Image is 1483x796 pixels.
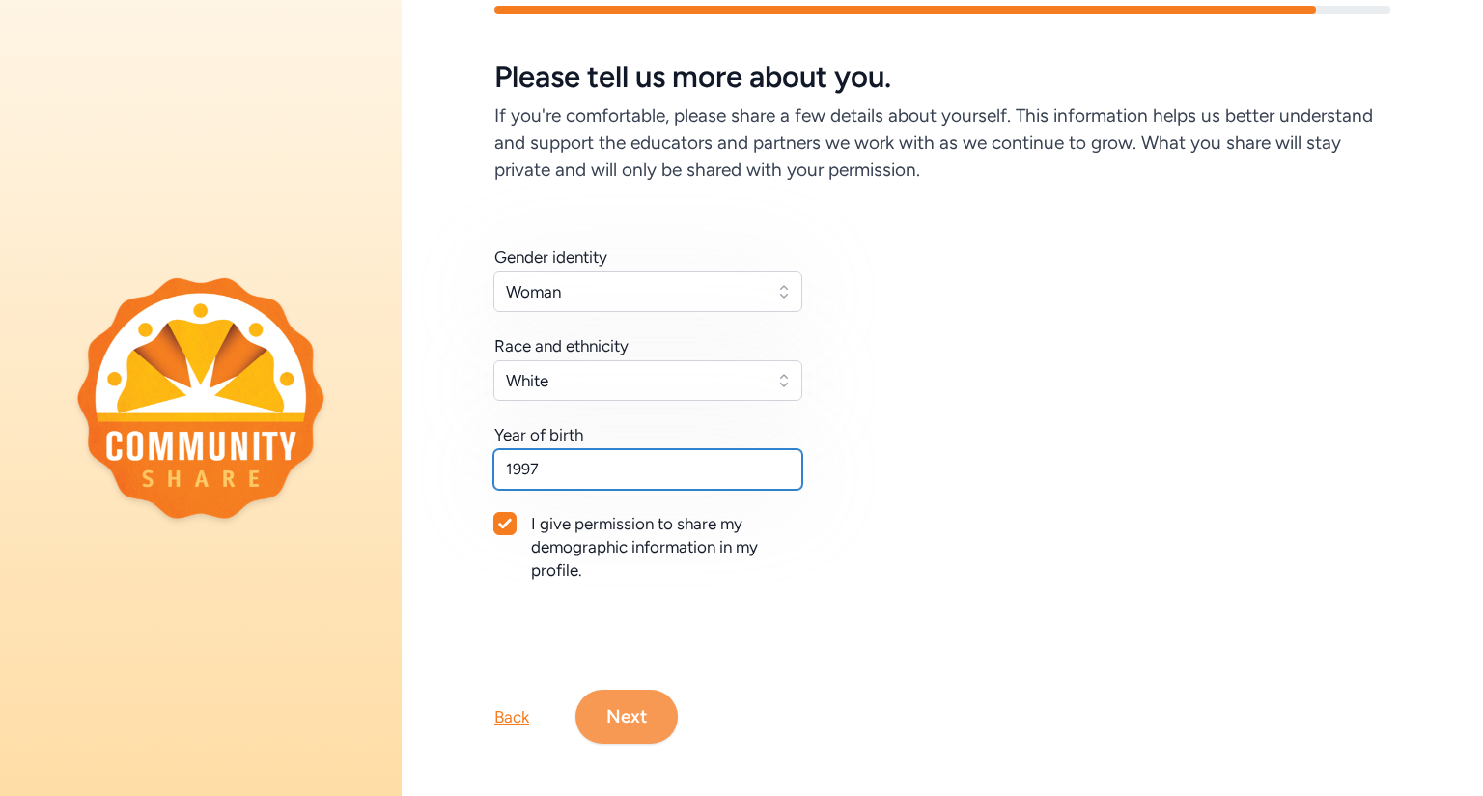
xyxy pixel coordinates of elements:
[494,705,529,728] div: Back
[494,334,629,357] div: Race and ethnicity
[493,271,802,312] button: Woman
[506,369,763,392] span: White
[575,690,678,744] button: Next
[494,423,583,446] div: Year of birth
[77,277,324,519] img: logo
[531,512,803,582] div: I give permission to share my demographic information in my profile.
[494,60,1390,95] h5: Please tell us more about you.
[494,102,1390,184] h6: If you're comfortable, please share a few details about yourself. This information helps us bette...
[493,360,802,401] button: White
[506,280,763,303] span: Woman
[494,245,607,269] div: Gender identity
